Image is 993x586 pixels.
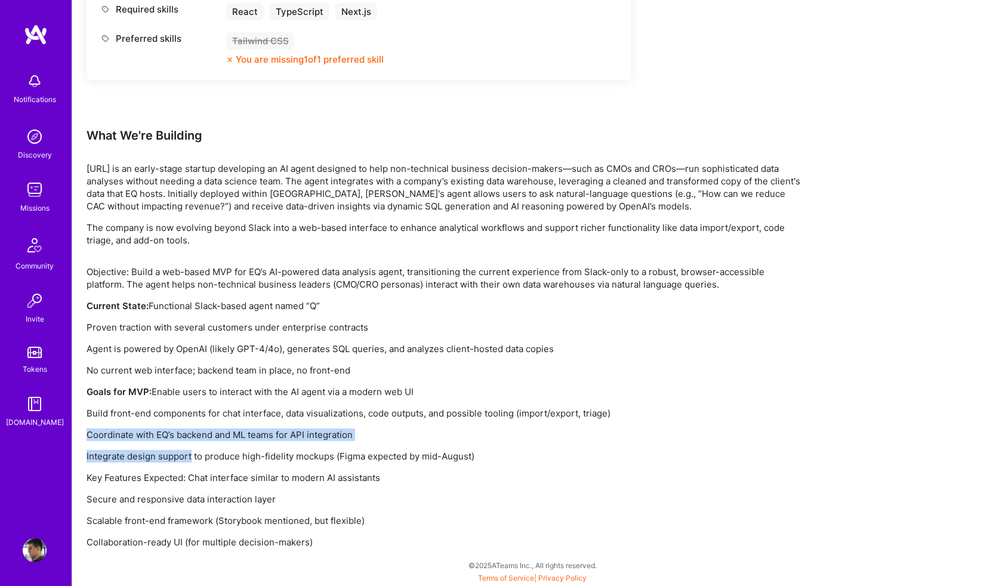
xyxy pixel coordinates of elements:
[23,178,47,202] img: teamwork
[87,300,803,312] p: Functional Slack-based agent named “Q”
[87,300,149,311] strong: Current State:
[23,392,47,416] img: guide book
[538,573,587,582] a: Privacy Policy
[14,93,56,106] div: Notifications
[23,363,47,375] div: Tokens
[87,514,803,527] p: Scalable front-end framework (Storybook mentioned, but flexible)
[101,3,220,16] div: Required skills
[335,3,377,20] div: Next.js
[23,289,47,313] img: Invite
[226,32,295,50] div: Tailwind CSS
[226,56,233,63] i: icon CloseOrange
[87,407,803,420] p: Build front-end components for chat interface, data visualizations, code outputs, and possible to...
[87,321,803,334] p: Proven traction with several customers under enterprise contracts
[24,24,48,45] img: logo
[87,386,152,397] strong: Goals for MVP:
[20,202,50,214] div: Missions
[87,128,803,143] div: What We're Building
[236,53,384,66] div: You are missing 1 of 1 preferred skill
[87,471,803,484] p: Key Features Expected: Chat interface similar to modern AI assistants
[87,221,803,246] p: The company is now evolving beyond Slack into a web-based interface to enhance analytical workflo...
[23,69,47,93] img: bell
[18,149,52,161] div: Discovery
[87,364,803,377] p: No current web interface; backend team in place, no front-end
[20,538,50,562] a: User Avatar
[16,260,54,272] div: Community
[87,428,803,441] p: Coordinate with EQ’s backend and ML teams for API integration
[23,125,47,149] img: discovery
[101,32,220,45] div: Preferred skills
[87,450,803,462] p: Integrate design support to produce high-fidelity mockups (Figma expected by mid-August)
[87,536,803,548] p: Collaboration-ready UI (for multiple decision-makers)
[72,550,993,580] div: © 2025 ATeams Inc., All rights reserved.
[27,347,42,358] img: tokens
[478,573,534,582] a: Terms of Service
[87,266,803,291] p: Objective: Build a web-based MVP for EQ’s AI-powered data analysis agent, transitioning the curre...
[23,538,47,562] img: User Avatar
[101,34,110,43] i: icon Tag
[226,3,264,20] div: React
[6,416,64,428] div: [DOMAIN_NAME]
[87,343,803,355] p: Agent is powered by OpenAI (likely GPT-4/4o), generates SQL queries, and analyzes client-hosted d...
[87,493,803,505] p: Secure and responsive data interaction layer
[478,573,587,582] span: |
[101,5,110,14] i: icon Tag
[87,162,803,212] p: [URL] is an early-stage startup developing an AI agent designed to help non-technical business de...
[270,3,329,20] div: TypeScript
[26,313,44,325] div: Invite
[20,231,49,260] img: Community
[87,385,803,398] p: Enable users to interact with the AI agent via a modern web UI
